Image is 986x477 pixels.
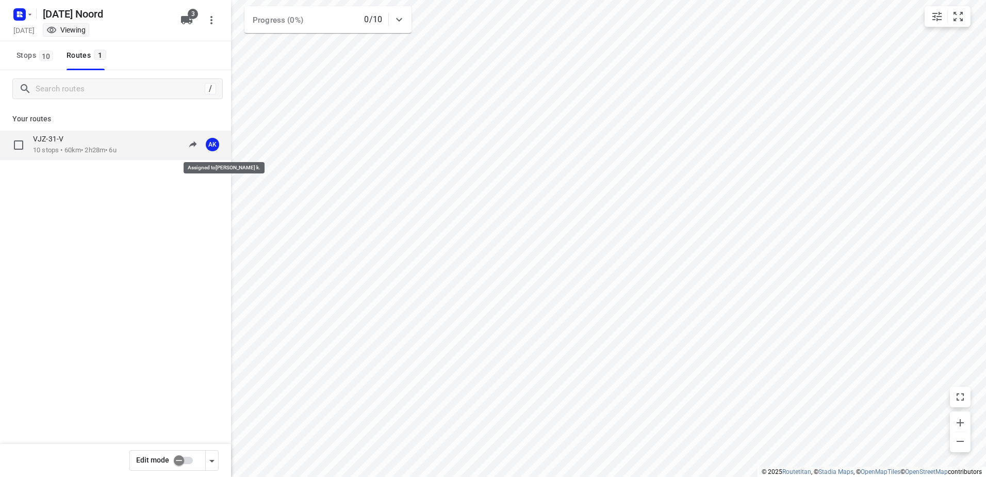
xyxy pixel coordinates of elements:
[201,10,222,30] button: More
[188,9,198,19] span: 3
[94,50,106,60] span: 1
[244,6,412,33] div: Progress (0%)0/10
[33,146,117,155] p: 10 stops • 60km • 2h28m • 6u
[36,81,205,97] input: Search routes
[861,468,900,475] a: OpenMapTiles
[176,10,197,30] button: 3
[39,51,53,61] span: 10
[183,134,203,155] button: Send to driver
[33,134,70,144] p: VJZ-31-V
[136,456,169,464] span: Edit mode
[948,6,968,27] button: Fit zoom
[905,468,948,475] a: OpenStreetMap
[927,6,947,27] button: Map settings
[12,114,219,124] p: Your routes
[925,6,971,27] div: small contained button group
[762,468,982,475] li: © 2025 , © , © © contributors
[782,468,811,475] a: Routetitan
[67,49,109,62] div: Routes
[46,25,86,35] div: You are currently in view mode. To make any changes, go to edit project.
[8,135,29,155] span: Select
[205,83,216,94] div: /
[818,468,853,475] a: Stadia Maps
[206,454,218,467] div: Driver app settings
[17,49,56,62] span: Stops
[253,15,303,25] span: Progress (0%)
[364,13,382,26] p: 0/10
